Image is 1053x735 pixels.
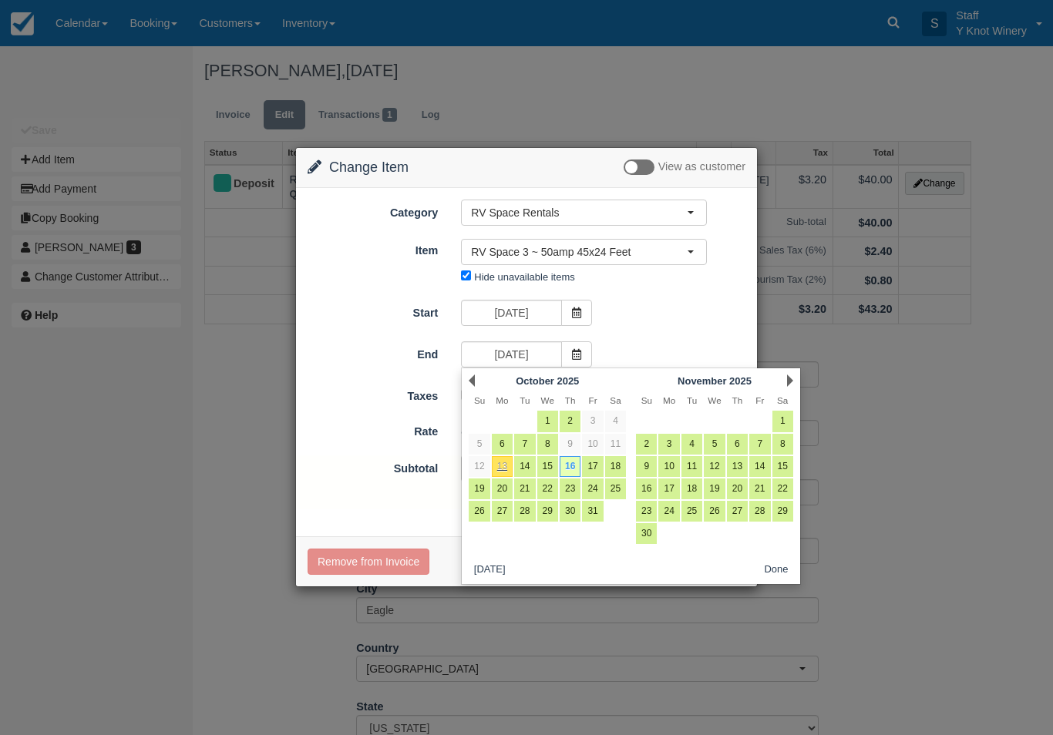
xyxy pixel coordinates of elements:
a: 23 [560,478,580,499]
a: 26 [469,501,489,522]
a: 25 [681,501,702,522]
label: Start [296,300,449,321]
a: 4 [681,434,702,455]
a: 3 [582,411,603,431]
a: 19 [469,478,489,499]
label: End [296,341,449,363]
span: October [516,375,554,387]
span: Friday [755,395,764,405]
a: 22 [537,478,558,499]
a: 9 [560,434,580,455]
a: 21 [514,478,535,499]
a: 1 [537,411,558,431]
a: 12 [704,456,725,477]
span: Wednesday [541,395,554,405]
a: 24 [582,478,603,499]
span: Thursday [732,395,743,405]
span: RV Space Rentals [471,205,687,220]
a: 29 [772,501,793,522]
a: 16 [636,478,657,499]
a: 15 [772,456,793,477]
a: 5 [704,434,725,455]
a: 2 [560,411,580,431]
a: 23 [636,501,657,522]
a: 22 [772,478,793,499]
span: 2025 [729,375,752,387]
a: 16 [560,456,580,477]
a: 10 [658,456,679,477]
span: Thursday [565,395,576,405]
span: November [678,375,726,387]
a: 28 [514,501,535,522]
a: Prev [469,374,475,387]
span: Wednesday [708,395,721,405]
a: 11 [605,434,626,455]
label: Rate [296,418,449,440]
a: 12 [469,456,489,477]
span: Saturday [777,395,788,405]
span: Sunday [474,395,485,405]
span: Monday [496,395,508,405]
a: 7 [514,434,535,455]
a: 20 [492,478,513,499]
span: Saturday [610,395,621,405]
span: Tuesday [520,395,530,405]
button: [DATE] [468,560,511,579]
a: 14 [749,456,770,477]
a: 27 [727,501,748,522]
button: Done [759,560,795,579]
span: RV Space 3 ~ 50amp 45x24 Feet [471,244,687,260]
span: View as customer [658,161,745,173]
a: 17 [582,456,603,477]
a: 9 [636,456,657,477]
a: 13 [492,456,513,477]
button: RV Space Rentals [461,200,707,226]
span: Change Item [329,159,409,175]
label: Subtotal [296,455,449,477]
a: 24 [658,501,679,522]
a: 28 [749,501,770,522]
a: 29 [537,501,558,522]
a: 8 [772,434,793,455]
a: 17 [658,478,679,499]
a: 18 [681,478,702,499]
span: Friday [589,395,597,405]
a: 6 [727,434,748,455]
a: 1 [772,411,793,431]
a: 7 [749,434,770,455]
a: 19 [704,478,725,499]
label: Taxes [296,383,449,404]
label: Category [296,200,449,221]
a: 20 [727,478,748,499]
a: 4 [605,411,626,431]
a: 30 [636,523,657,544]
a: 25 [605,478,626,499]
a: 27 [492,501,513,522]
a: 10 [582,434,603,455]
a: 11 [681,456,702,477]
label: Hide unavailable items [474,271,574,283]
button: Remove from Invoice [308,549,429,575]
button: RV Space 3 ~ 50amp 45x24 Feet [461,239,707,265]
label: Item [296,237,449,259]
span: 2025 [557,375,580,387]
a: 8 [537,434,558,455]
a: 2 [636,434,657,455]
span: Tuesday [687,395,697,405]
a: 13 [727,456,748,477]
a: 3 [658,434,679,455]
a: 6 [492,434,513,455]
span: Monday [663,395,675,405]
a: 30 [560,501,580,522]
a: 18 [605,456,626,477]
a: 26 [704,501,725,522]
span: Sunday [641,395,652,405]
a: 14 [514,456,535,477]
a: 15 [537,456,558,477]
a: Next [787,374,793,387]
a: 5 [469,434,489,455]
div: 1 Day @ $45.00 [449,420,757,445]
a: 31 [582,501,603,522]
a: 21 [749,478,770,499]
